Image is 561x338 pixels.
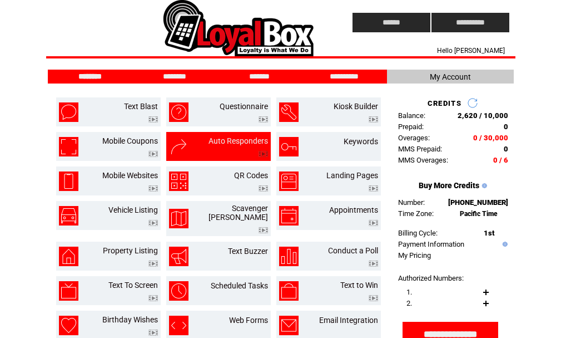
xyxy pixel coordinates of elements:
[473,134,508,142] span: 0 / 30,000
[148,330,158,336] img: video.png
[460,210,498,218] span: Pacific Time
[103,246,158,255] a: Property Listing
[329,205,378,214] a: Appointments
[428,99,461,107] span: CREDITS
[148,185,158,192] img: video.png
[398,111,425,120] span: Balance:
[504,145,508,153] span: 0
[484,229,494,237] span: 1st
[369,185,378,192] img: video.png
[59,102,78,122] img: text-blast.png
[169,316,188,335] img: web-forms.png
[479,183,487,188] img: help.gif
[279,172,299,191] img: landing-pages.png
[398,240,464,248] a: Payment Information
[398,145,442,153] span: MMS Prepaid:
[102,315,158,324] a: Birthday Wishes
[369,261,378,267] img: video.png
[279,137,299,156] img: keywords.png
[448,198,508,207] span: [PHONE_NUMBER]
[493,156,508,164] span: 0 / 6
[279,247,299,266] img: conduct-a-poll.png
[398,274,464,282] span: Authorized Numbers:
[228,247,268,256] a: Text Buzzer
[211,281,268,290] a: Scheduled Tasks
[59,137,78,156] img: mobile-coupons.png
[169,281,188,301] img: scheduled-tasks.png
[398,229,438,237] span: Billing Cycle:
[430,72,471,81] span: My Account
[220,102,268,111] a: Questionnaire
[148,151,158,157] img: video.png
[169,102,188,122] img: questionnaire.png
[169,172,188,191] img: qr-codes.png
[148,295,158,301] img: video.png
[259,116,268,123] img: video.png
[340,281,378,290] a: Text to Win
[208,136,268,145] a: Auto Responders
[148,220,158,226] img: video.png
[398,251,431,259] a: My Pricing
[59,316,78,335] img: birthday-wishes.png
[334,102,378,111] a: Kiosk Builder
[398,123,424,131] span: Prepaid:
[398,198,425,207] span: Number:
[369,220,378,226] img: video.png
[328,246,378,255] a: Conduct a Poll
[169,137,188,156] img: auto-responders.png
[169,247,188,266] img: text-buzzer.png
[369,116,378,123] img: video.png
[279,206,299,226] img: appointments.png
[500,242,508,247] img: help.gif
[279,316,299,335] img: email-integration.png
[406,299,412,307] span: 2.
[59,247,78,266] img: property-listing.png
[259,151,268,157] img: video.png
[229,316,268,325] a: Web Forms
[102,171,158,180] a: Mobile Websites
[279,102,299,122] img: kiosk-builder.png
[398,156,448,164] span: MMS Overages:
[148,116,158,123] img: video.png
[169,209,188,228] img: scavenger-hunt.png
[108,205,158,214] a: Vehicle Listing
[234,171,268,180] a: QR Codes
[259,227,268,233] img: video.png
[59,206,78,226] img: vehicle-listing.png
[398,134,430,142] span: Overages:
[319,316,378,325] a: Email Integration
[458,111,508,120] span: 2,620 / 10,000
[124,102,158,111] a: Text Blast
[208,204,268,222] a: Scavenger [PERSON_NAME]
[59,281,78,301] img: text-to-screen.png
[326,171,378,180] a: Landing Pages
[344,137,378,146] a: Keywords
[108,281,158,290] a: Text To Screen
[419,181,479,190] a: Buy More Credits
[437,47,505,55] span: Hello [PERSON_NAME]
[504,123,508,131] span: 0
[369,295,378,301] img: video.png
[398,209,434,218] span: Time Zone:
[59,172,78,191] img: mobile-websites.png
[148,261,158,267] img: video.png
[102,136,158,145] a: Mobile Coupons
[259,185,268,192] img: video.png
[279,281,299,301] img: text-to-win.png
[406,288,412,296] span: 1.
